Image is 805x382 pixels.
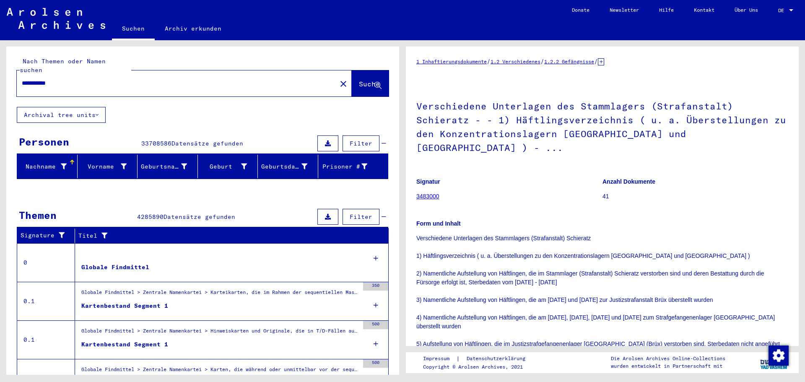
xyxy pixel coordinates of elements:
[198,155,258,178] mat-header-cell: Geburt‏
[540,57,544,65] span: /
[359,80,380,88] span: Suche
[201,162,247,171] div: Geburt‏
[81,340,168,349] div: Kartenbestand Segment 1
[112,18,155,40] a: Suchen
[491,58,540,65] a: 1.2 Verschiedenes
[164,213,235,221] span: Datensätze gefunden
[350,140,372,147] span: Filter
[416,193,439,200] a: 3483000
[261,162,307,171] div: Geburtsdatum
[460,354,535,363] a: Datenschutzerklärung
[758,352,790,373] img: yv_logo.png
[17,282,75,320] td: 0.1
[17,155,78,178] mat-header-cell: Nachname
[155,18,231,39] a: Archiv erkunden
[261,160,318,173] div: Geburtsdatum
[19,208,57,223] div: Themen
[81,263,149,272] div: Globale Findmittel
[487,57,491,65] span: /
[17,243,75,282] td: 0
[78,231,372,240] div: Titel
[81,366,359,377] div: Globale Findmittel > Zentrale Namenkartei > Karten, die während oder unmittelbar vor der sequenti...
[17,107,106,123] button: Archival tree units
[21,162,67,171] div: Nachname
[7,8,105,29] img: Arolsen_neg.svg
[17,320,75,359] td: 0.1
[171,140,243,147] span: Datensätze gefunden
[416,58,487,65] a: 1 Inhaftierungsdokumente
[416,178,440,185] b: Signatur
[81,301,168,310] div: Kartenbestand Segment 1
[78,155,138,178] mat-header-cell: Vorname
[258,155,318,178] mat-header-cell: Geburtsdatum
[352,70,389,96] button: Suche
[20,57,106,74] mat-label: Nach Themen oder Namen suchen
[343,135,379,151] button: Filter
[611,355,725,362] p: Die Arolsen Archives Online-Collections
[141,162,187,171] div: Geburtsname
[81,162,127,171] div: Vorname
[322,160,378,173] div: Prisoner #
[594,57,598,65] span: /
[602,178,655,185] b: Anzahl Dokumente
[363,321,388,329] div: 500
[141,140,171,147] span: 33708586
[19,134,69,149] div: Personen
[363,359,388,368] div: 500
[416,87,788,165] h1: Verschiedene Unterlagen des Stammlagers (Strafanstalt) Schieratz - - 1) Häftlingsverzeichnis ( u....
[81,160,138,173] div: Vorname
[78,229,380,242] div: Titel
[335,75,352,92] button: Clear
[602,192,788,201] p: 41
[343,209,379,225] button: Filter
[778,8,787,13] span: DE
[544,58,594,65] a: 1.2.2 Gefängnisse
[21,160,77,173] div: Nachname
[416,220,461,227] b: Form und Inhalt
[423,363,535,371] p: Copyright © Arolsen Archives, 2021
[137,213,164,221] span: 4285890
[201,160,258,173] div: Geburt‏
[416,234,788,375] p: Verschiedene Unterlagen des Stammlagers (Strafanstalt) Schieratz 1) Häftlingsverzeichnis ( u. a. ...
[768,345,788,365] div: Zustimmung ändern
[322,162,368,171] div: Prisoner #
[81,288,359,300] div: Globale Findmittel > Zentrale Namenkartei > Karteikarten, die im Rahmen der sequentiellen Massend...
[423,354,535,363] div: |
[318,155,388,178] mat-header-cell: Prisoner #
[141,160,197,173] div: Geburtsname
[21,229,77,242] div: Signature
[21,231,68,240] div: Signature
[611,362,725,370] p: wurden entwickelt in Partnerschaft mit
[769,346,789,366] img: Zustimmung ändern
[138,155,198,178] mat-header-cell: Geburtsname
[81,327,359,339] div: Globale Findmittel > Zentrale Namenkartei > Hinweiskarten und Originale, die in T/D-Fällen aufgef...
[363,282,388,291] div: 350
[350,213,372,221] span: Filter
[423,354,456,363] a: Impressum
[338,79,348,89] mat-icon: close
